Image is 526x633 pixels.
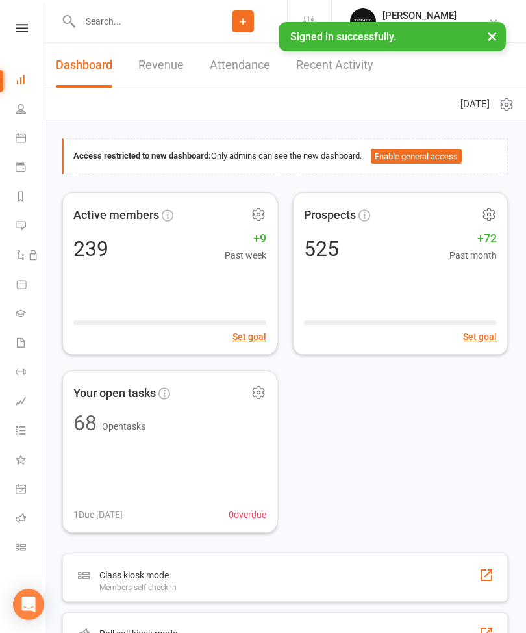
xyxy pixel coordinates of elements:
a: Payments [16,154,45,183]
input: Search... [76,12,199,31]
div: 525 [304,239,339,259]
div: [PERSON_NAME] [382,10,457,21]
a: Dashboard [16,66,45,96]
a: Product Sales [16,271,45,300]
div: Open Intercom Messenger [13,589,44,620]
span: Prospects [304,206,356,225]
div: Members self check-in [99,583,177,592]
a: People [16,96,45,125]
div: Class kiosk mode [99,567,177,583]
button: Enable general access [371,149,462,164]
span: +72 [449,229,497,248]
span: Past week [225,248,266,263]
a: Class kiosk mode [16,534,45,563]
span: 1 Due [DATE] [73,508,123,522]
span: Past month [449,248,497,263]
span: Your open tasks [73,384,156,403]
span: Open tasks [102,421,145,432]
a: General attendance kiosk mode [16,476,45,505]
a: Recent Activity [296,43,373,88]
button: Set goal [232,329,266,344]
a: Dashboard [56,43,112,88]
span: Signed in successfully. [290,31,396,43]
img: thumb_image1712106278.png [350,8,376,34]
span: [DATE] [460,96,490,112]
a: What's New [16,446,45,476]
span: +9 [225,229,266,248]
span: Active members [73,206,159,225]
strong: Access restricted to new dashboard: [73,151,211,161]
div: Only admins can see the new dashboard. [73,149,497,164]
span: 0 overdue [229,508,266,522]
div: 68 [73,413,97,433]
button: × [481,22,504,50]
a: Reports [16,183,45,213]
a: Attendance [210,43,270,88]
div: Trinity BJJ Pty Ltd [382,21,457,33]
button: Set goal [463,329,497,344]
a: Assessments [16,388,45,417]
div: 239 [73,239,108,259]
a: Revenue [138,43,184,88]
a: Calendar [16,125,45,154]
a: Roll call kiosk mode [16,505,45,534]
